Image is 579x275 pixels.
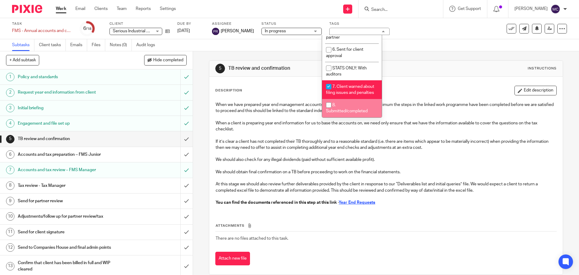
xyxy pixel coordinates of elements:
h1: Policy and standards [18,72,122,82]
a: Work [56,6,66,12]
div: 6 [83,25,91,32]
p: At this stage we should also review further deliverables provided by the client in response to ou... [216,181,556,193]
h1: TB review and confirmation [228,65,399,72]
h1: Request year end information from client [18,88,122,97]
p: Description [215,88,242,93]
label: Assignee [212,21,254,26]
h1: Tax review - Tax Manager [18,181,122,190]
h1: Accounts and tax review – FMS Manager [18,165,122,174]
a: Clients [94,6,108,12]
p: If it’s clear a client has not completed their TB thoroughly and to a reasonable standard (i.e. t... [216,139,556,151]
span: In progress [265,29,286,33]
span: [DATE] [177,29,190,33]
span: STATS ONLY: With partner [326,29,367,40]
h1: Initial briefing [18,104,122,113]
label: Client [109,21,170,26]
button: Edit description [514,86,557,95]
a: Year End Requests [339,200,375,205]
div: FMS - Annual accounts and corporation tax - [DATE] [12,28,72,34]
span: Attachments [216,224,245,227]
div: 5 [215,64,225,73]
span: Hide completed [153,58,183,63]
div: 2 [6,88,14,97]
h1: Adjustments/follow up for partner review/tax [18,212,122,221]
label: Status [261,21,322,26]
a: Subtasks [12,39,34,51]
a: Audit logs [136,39,160,51]
a: Notes (0) [110,39,132,51]
h1: Send to Companies House and final admin points [18,243,122,252]
a: Settings [160,6,176,12]
span: 6. Sent for client approval [326,47,363,58]
div: 13 [6,262,14,270]
div: Instructions [528,66,557,71]
div: 4 [6,119,14,128]
div: FMS - Annual accounts and corporation tax - September 2024 [12,28,72,34]
button: + Add subtask [6,55,39,65]
label: Due by [177,21,204,26]
input: Search [371,7,425,13]
div: 6 [6,150,14,159]
p: When a client is preparing year end information for us to base the accounts on, we need only ensu... [216,120,556,133]
div: 11 [6,228,14,236]
div: 8 [6,181,14,190]
a: Email [75,6,85,12]
label: Task [12,21,72,26]
div: 7 [6,166,14,174]
div: 10 [6,212,14,221]
h1: Send for partner review [18,197,122,206]
button: Hide completed [144,55,187,65]
strong: You can find the documents referenced in this step at this link - [216,200,339,205]
img: svg%3E [551,4,560,14]
button: Attach new file [215,252,250,265]
div: 3 [6,104,14,112]
div: 12 [6,243,14,252]
span: [PERSON_NAME] [221,28,254,34]
small: /18 [86,27,91,30]
a: Reports [136,6,151,12]
a: Emails [70,39,87,51]
p: We should also check for any illegal dividends (paid without sufficient available profit). [216,157,556,163]
span: 7. Client warned about filing issues and penalties [326,85,374,95]
h1: Engagement and file set up [18,119,122,128]
span: Get Support [458,7,481,11]
h1: TB review and confirmation [18,134,122,143]
a: Files [92,39,105,51]
h1: Accounts and tax preparation – FMS Junior [18,150,122,159]
div: 9 [6,197,14,205]
span: There are no files attached to this task. [216,236,288,241]
a: Client tasks [39,39,66,51]
label: Tags [329,21,390,26]
p: We should obtain final confirmation on a TB before proceeding to work on the financial statements. [216,169,556,175]
span: Serious Industrial Motion Simulators UK Ltd [113,29,194,33]
img: Pixie [12,5,42,13]
div: 5 [6,135,14,143]
p: [PERSON_NAME] [514,6,548,12]
span: STATS ONLY: With auditors [326,66,367,77]
a: Team [117,6,127,12]
h1: Confirm that client has been billed in full and WIP cleared [18,258,122,274]
div: 1 [6,73,14,81]
p: When we have prepared year end management accounts, we should ensure that as a minimum the steps ... [216,102,556,114]
h1: Send for client signature [18,228,122,237]
img: svg%3E [212,28,219,35]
